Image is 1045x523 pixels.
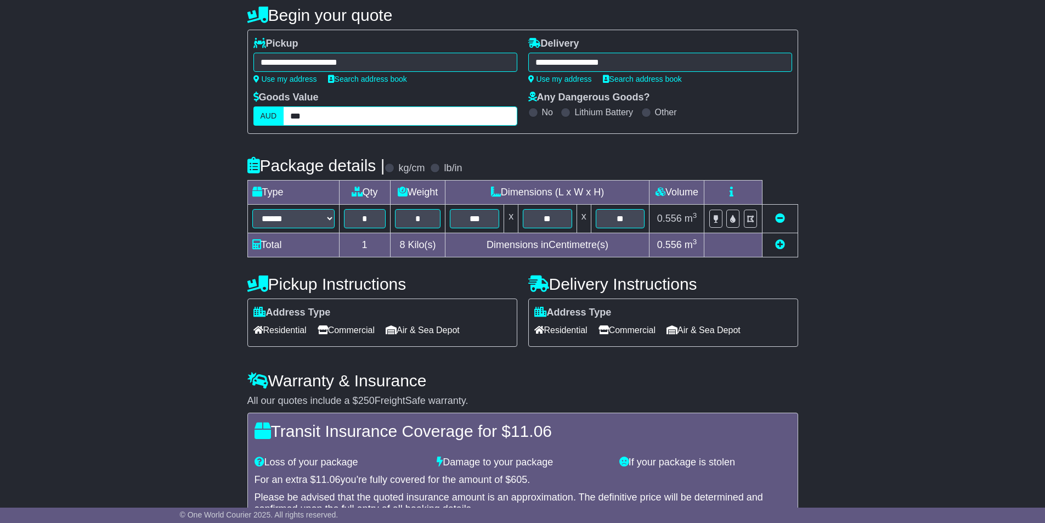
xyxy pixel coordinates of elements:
[253,75,317,83] a: Use my address
[445,233,649,257] td: Dimensions in Centimetre(s)
[253,307,331,319] label: Address Type
[339,233,390,257] td: 1
[399,239,405,250] span: 8
[255,422,791,440] h4: Transit Insurance Coverage for $
[574,107,633,117] label: Lithium Battery
[666,322,741,339] span: Air & Sea Depot
[247,6,798,24] h4: Begin your quote
[775,213,785,224] a: Remove this item
[528,38,579,50] label: Delivery
[534,322,588,339] span: Residential
[603,75,682,83] a: Search address book
[247,275,517,293] h4: Pickup Instructions
[685,213,697,224] span: m
[693,211,697,220] sup: 3
[649,181,704,205] td: Volume
[528,275,798,293] h4: Delivery Instructions
[247,395,798,407] div: All our quotes include a $ FreightSafe warranty.
[657,239,682,250] span: 0.556
[390,233,445,257] td: Kilo(s)
[247,181,339,205] td: Type
[180,510,338,519] span: © One World Courier 2025. All rights reserved.
[398,162,425,175] label: kg/cm
[431,457,614,469] div: Damage to your package
[534,307,612,319] label: Address Type
[598,322,656,339] span: Commercial
[253,38,298,50] label: Pickup
[511,474,527,485] span: 605
[255,474,791,486] div: For an extra $ you're fully covered for the amount of $ .
[528,75,592,83] a: Use my address
[445,181,649,205] td: Dimensions (L x W x H)
[657,213,682,224] span: 0.556
[511,422,552,440] span: 11.06
[339,181,390,205] td: Qty
[386,322,460,339] span: Air & Sea Depot
[444,162,462,175] label: lb/in
[255,492,791,515] div: Please be advised that the quoted insurance amount is an approximation. The definitive price will...
[253,322,307,339] span: Residential
[328,75,407,83] a: Search address book
[358,395,375,406] span: 250
[390,181,445,205] td: Weight
[655,107,677,117] label: Other
[577,205,591,233] td: x
[318,322,375,339] span: Commercial
[316,474,341,485] span: 11.06
[247,372,798,390] h4: Warranty & Insurance
[542,107,553,117] label: No
[614,457,797,469] div: If your package is stolen
[685,239,697,250] span: m
[247,233,339,257] td: Total
[693,238,697,246] sup: 3
[253,92,319,104] label: Goods Value
[249,457,432,469] div: Loss of your package
[253,106,284,126] label: AUD
[504,205,518,233] td: x
[775,239,785,250] a: Add new item
[247,156,385,175] h4: Package details |
[528,92,650,104] label: Any Dangerous Goods?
